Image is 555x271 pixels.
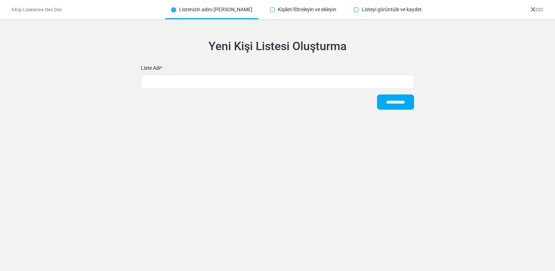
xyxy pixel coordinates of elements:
[141,65,160,71] font: Liste Adı
[278,6,336,13] font: Kişileri filtreleyin ve ekleyin
[531,7,543,12] a: ESC
[15,7,62,12] font: Kişi Listelerine Geri Dön
[12,7,62,12] a: Kişi Listelerine Geri Dön
[535,7,543,12] font: ESC
[179,6,252,13] font: Listenizin adını [PERSON_NAME]
[362,6,422,13] font: Listeyi görüntüle ve kaydet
